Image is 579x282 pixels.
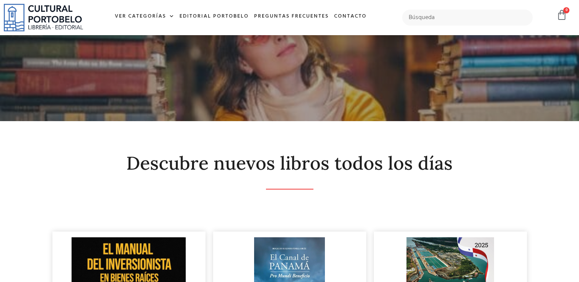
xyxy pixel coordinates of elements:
a: Preguntas frecuentes [251,8,331,25]
h2: Descubre nuevos libros todos los días [52,153,527,173]
a: Contacto [331,8,369,25]
input: Búsqueda [402,10,533,26]
a: 0 [556,10,567,21]
a: Editorial Portobelo [177,8,251,25]
a: Ver Categorías [112,8,177,25]
span: 0 [563,7,569,13]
